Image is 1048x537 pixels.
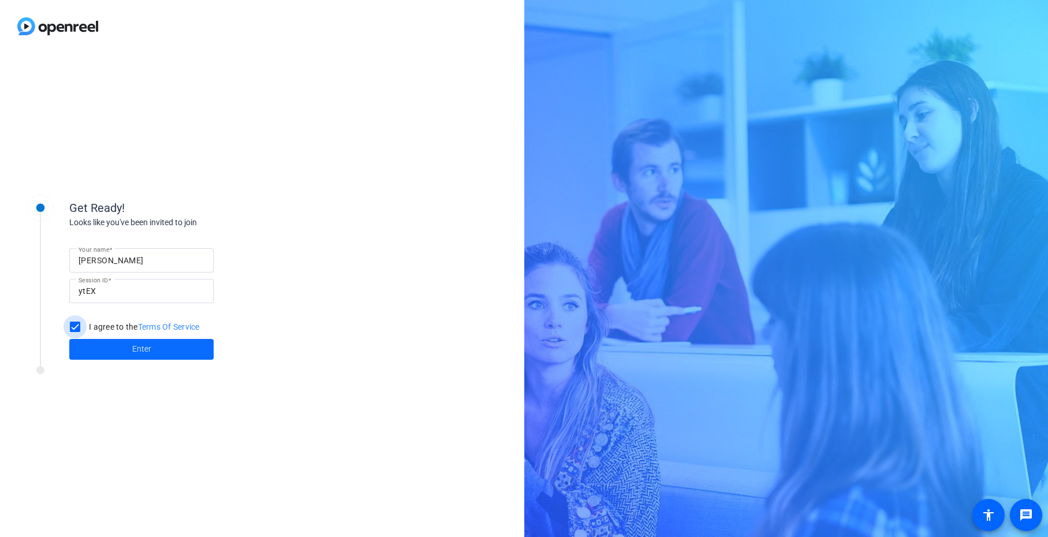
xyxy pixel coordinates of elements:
mat-label: Session ID [79,277,108,284]
mat-label: Your name [79,246,109,253]
a: Terms Of Service [138,322,200,331]
label: I agree to the [87,321,200,333]
span: Enter [132,343,151,355]
div: Get Ready! [69,199,300,217]
div: Looks like you've been invited to join [69,217,300,229]
button: Enter [69,339,214,360]
mat-icon: message [1019,508,1033,522]
mat-icon: accessibility [982,508,995,522]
